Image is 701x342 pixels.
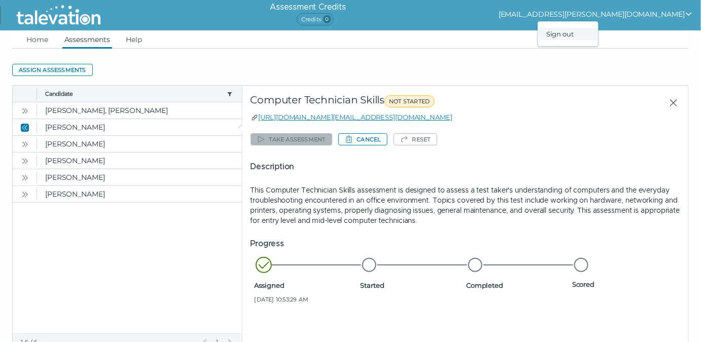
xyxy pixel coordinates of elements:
cds-icon: Open [21,191,29,199]
button: Close [661,94,680,112]
button: Open [19,138,31,150]
button: Open [19,155,31,167]
clr-dg-cell: [PERSON_NAME] [37,119,242,135]
span: Credits [297,13,334,25]
button: show user actions [499,8,693,20]
a: Home [24,30,50,49]
p: This Computer Technician Skills assessment is designed to assess a test taker's understanding of ... [251,185,680,225]
span: Assigned [255,281,357,289]
cds-icon: Close [21,124,29,132]
a: [URL][DOMAIN_NAME][EMAIL_ADDRESS][DOMAIN_NAME] [259,113,452,121]
span: Completed [466,281,568,289]
clr-dg-cell: [PERSON_NAME] [37,186,242,202]
clr-dg-cell: [PERSON_NAME] [37,136,242,152]
cds-icon: Open [21,174,29,182]
button: Candidate [45,90,223,98]
img: Talevation_Logo_Transparent_white.png [12,3,105,28]
button: Take assessment [251,133,332,145]
button: Close [19,121,31,133]
clr-dg-cell: [PERSON_NAME] [37,169,242,185]
h6: Assessment Credits [270,1,345,13]
button: Open [19,104,31,117]
button: candidate filter [226,90,234,98]
clr-dg-cell: [PERSON_NAME] [37,153,242,169]
h5: Progress [251,238,680,250]
span: NOT STARTED [384,95,434,107]
button: Assign assessments [12,64,93,76]
button: Open [19,171,31,183]
cds-icon: Open [21,140,29,148]
button: Reset [394,133,437,145]
cds-icon: Open [21,157,29,165]
span: 0 [323,15,331,23]
button: Cancel [338,133,388,145]
button: Open [19,188,31,200]
clr-dg-cell: [PERSON_NAME], [PERSON_NAME] [37,102,242,119]
div: Computer Technician Skills [251,94,550,112]
div: Sign out [538,28,598,40]
a: Help [124,30,145,49]
span: [DATE] 10:53:29 AM [255,295,357,303]
a: Assessments [62,30,112,49]
span: Scored [572,280,674,288]
h5: Description [251,161,680,173]
span: Started [360,281,462,289]
cds-icon: Open [21,107,29,115]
